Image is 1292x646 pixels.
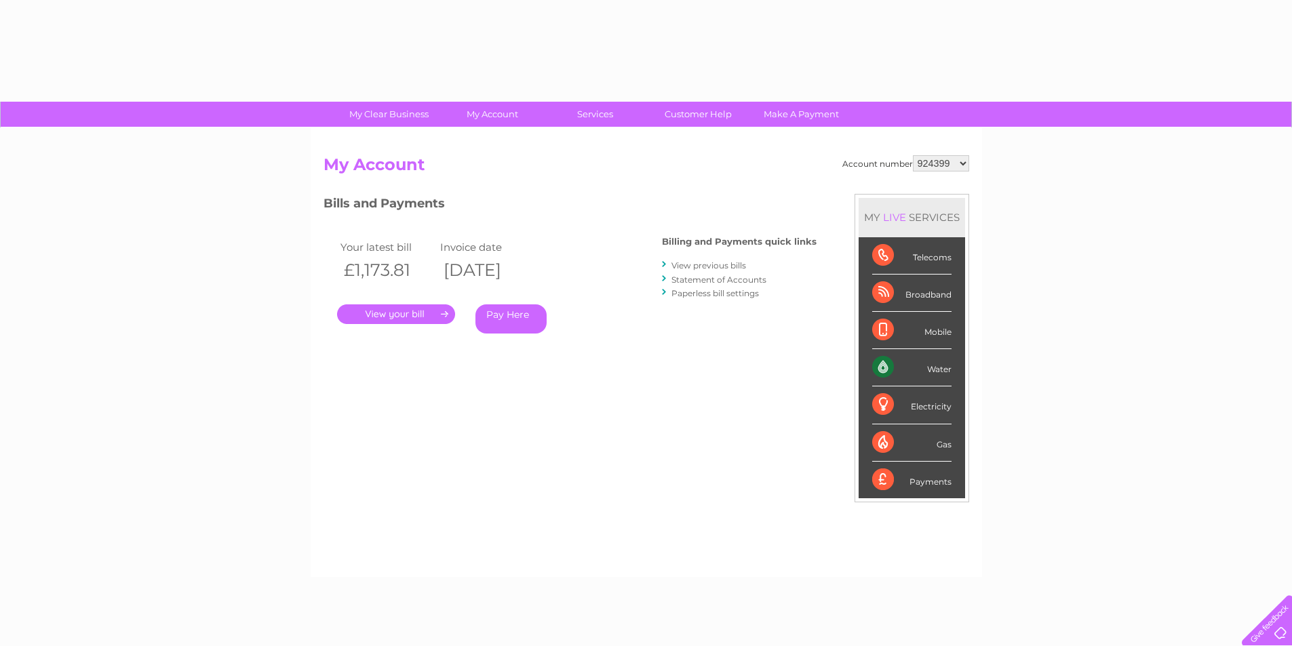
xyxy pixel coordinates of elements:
[842,155,969,171] div: Account number
[745,102,857,127] a: Make A Payment
[872,462,952,498] div: Payments
[671,260,746,270] a: View previous bills
[872,275,952,312] div: Broadband
[337,256,437,284] th: £1,173.81
[872,386,952,424] div: Electricity
[324,155,969,181] h2: My Account
[437,256,537,284] th: [DATE]
[337,304,455,324] a: .
[859,198,965,237] div: MY SERVICES
[333,102,445,127] a: My Clear Business
[662,237,817,247] h4: Billing and Payments quick links
[872,237,952,275] div: Telecoms
[872,349,952,386] div: Water
[337,238,437,256] td: Your latest bill
[539,102,651,127] a: Services
[872,312,952,349] div: Mobile
[437,238,537,256] td: Invoice date
[475,304,547,334] a: Pay Here
[872,424,952,462] div: Gas
[436,102,548,127] a: My Account
[642,102,754,127] a: Customer Help
[671,288,759,298] a: Paperless bill settings
[880,211,909,224] div: LIVE
[324,194,817,218] h3: Bills and Payments
[671,275,766,285] a: Statement of Accounts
